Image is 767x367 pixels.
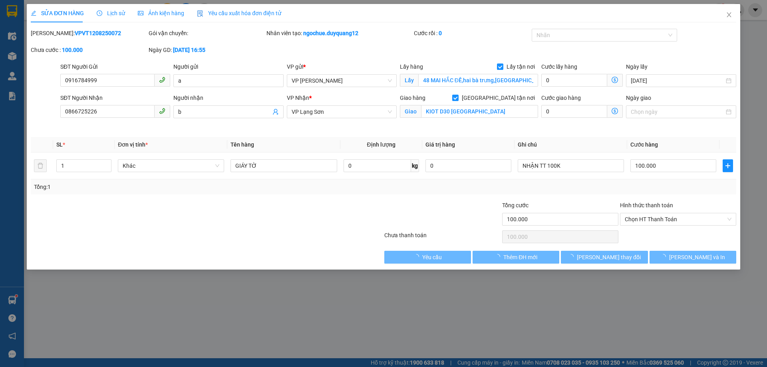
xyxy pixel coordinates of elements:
[660,254,669,260] span: loading
[421,105,538,118] input: Giao tận nơi
[31,10,84,16] span: SỬA ĐƠN HÀNG
[31,46,147,54] div: Chưa cước :
[34,159,47,172] button: delete
[541,95,581,101] label: Cước giao hàng
[173,62,283,71] div: Người gửi
[612,77,618,83] span: dollar-circle
[266,29,412,38] div: Nhân viên tạo:
[34,183,296,191] div: Tổng: 1
[159,77,165,83] span: phone
[149,29,265,38] div: Gói vận chuyển:
[723,163,733,169] span: plus
[473,251,559,264] button: Thêm ĐH mới
[541,74,607,87] input: Cước lấy hàng
[726,12,732,18] span: close
[292,106,392,118] span: VP Lạng Sơn
[422,253,442,262] span: Yêu cầu
[626,63,648,70] label: Ngày lấy
[400,105,421,118] span: Giao
[400,95,425,101] span: Giao hàng
[626,95,651,101] label: Ngày giao
[383,231,501,245] div: Chưa thanh toán
[400,74,418,87] span: Lấy
[568,254,577,260] span: loading
[197,10,281,16] span: Yêu cầu xuất hóa đơn điện tử
[123,160,219,172] span: Khác
[75,30,121,36] b: VPVT1208250072
[723,159,733,172] button: plus
[459,93,538,102] span: [GEOGRAPHIC_DATA] tận nơi
[97,10,102,16] span: clock-circle
[561,251,648,264] button: [PERSON_NAME] thay đổi
[303,30,358,36] b: ngochue.duyquang12
[631,76,724,85] input: Ngày lấy
[413,254,422,260] span: loading
[149,46,265,54] div: Ngày GD:
[541,105,607,118] input: Cước giao hàng
[518,159,624,172] input: Ghi Chú
[62,47,83,53] b: 100.000
[56,141,63,148] span: SL
[495,254,503,260] span: loading
[138,10,143,16] span: picture
[411,159,419,172] span: kg
[272,109,279,115] span: user-add
[577,253,641,262] span: [PERSON_NAME] thay đổi
[418,74,538,87] input: Lấy tận nơi
[173,93,283,102] div: Người nhận
[31,10,36,16] span: edit
[503,62,538,71] span: Lấy tận nơi
[718,4,740,26] button: Close
[197,10,203,17] img: icon
[630,141,658,148] span: Cước hàng
[138,10,184,16] span: Ảnh kiện hàng
[425,141,455,148] span: Giá trị hàng
[650,251,736,264] button: [PERSON_NAME] và In
[400,63,423,70] span: Lấy hàng
[60,93,170,102] div: SĐT Người Nhận
[515,137,627,153] th: Ghi chú
[230,159,337,172] input: VD: Bàn, Ghế
[118,141,148,148] span: Đơn vị tính
[414,29,530,38] div: Cước rồi :
[367,141,395,148] span: Định lượng
[502,202,529,208] span: Tổng cước
[620,202,673,208] label: Hình thức thanh toán
[541,63,577,70] label: Cước lấy hàng
[287,62,397,71] div: VP gửi
[287,95,309,101] span: VP Nhận
[230,141,254,148] span: Tên hàng
[97,10,125,16] span: Lịch sử
[612,108,618,114] span: dollar-circle
[669,253,725,262] span: [PERSON_NAME] và In
[31,29,147,38] div: [PERSON_NAME]:
[292,75,392,87] span: VP Minh Khai
[631,107,724,116] input: Ngày giao
[60,62,170,71] div: SĐT Người Gửi
[384,251,471,264] button: Yêu cầu
[503,253,537,262] span: Thêm ĐH mới
[159,108,165,114] span: phone
[173,47,205,53] b: [DATE] 16:55
[625,213,731,225] span: Chọn HT Thanh Toán
[439,30,442,36] b: 0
